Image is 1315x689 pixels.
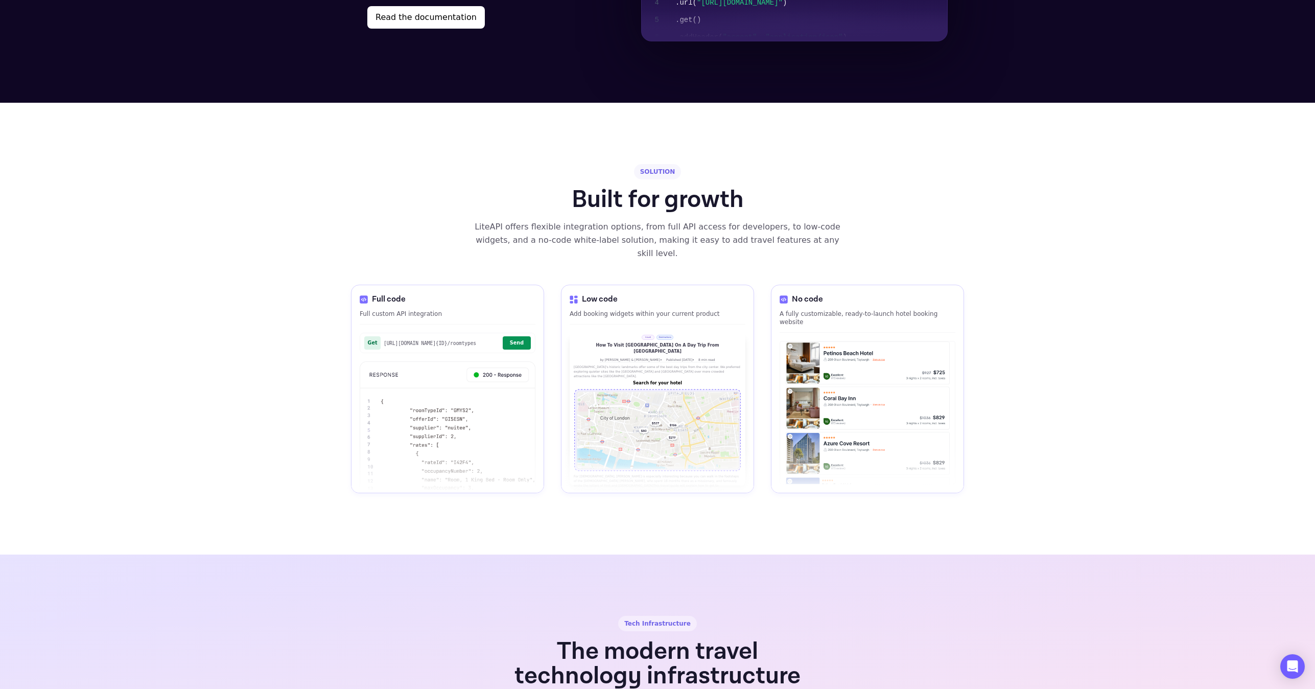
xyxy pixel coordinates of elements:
h1: Built for growth [572,188,744,212]
span: travel [642,335,654,340]
a: Read the documentation [367,6,600,29]
h6: How To Visit [GEOGRAPHIC_DATA] On A Day Trip From [GEOGRAPHIC_DATA] [574,342,741,355]
button: Send [503,336,531,350]
p: A fully customizable, ready-to-launch hotel booking website [780,310,955,326]
span: .get() [675,16,701,24]
img: API Integration [360,361,535,531]
li: by [PERSON_NAME] & [PERSON_NAME] [600,357,660,362]
img: Code Icon [780,295,788,304]
div: Tech Infrastructure [618,616,697,631]
span: [URL][DOMAIN_NAME] {ID} /roomtypes [384,340,500,346]
li: 8 min read [698,357,715,362]
div: SOLUTION [634,164,682,179]
p: For [DEMOGRAPHIC_DATA], [PERSON_NAME] is especially interesting because you can walk in the foots... [574,474,741,492]
p: [GEOGRAPHIC_DATA]'s historic landmarks offer some of the best day trips from the city center. We ... [574,364,741,378]
h6: Search for your hotel [574,380,741,386]
h1: The modern travel technology infrastructure [502,639,814,688]
p: Full custom API integration [360,310,535,318]
p: Add booking widgets within your current product [570,310,745,318]
button: Read the documentation [367,6,485,29]
img: Map Placeholder [574,388,741,472]
span: .addHeader( [675,33,722,41]
img: Code Icon [570,295,578,304]
span: No code [792,293,823,306]
div: Open Intercom Messenger [1280,654,1305,679]
img: Hotel Card [780,341,955,484]
span: Low code [582,293,618,306]
span: "accept", "application/json" [722,33,842,41]
div: LiteAPI offers flexible integration options, from full API access for developers, to low-code wid... [474,220,841,260]
span: Get [364,336,381,350]
img: Code Icon [360,295,368,304]
li: Published [DATE] [666,357,692,362]
span: Destinations [656,335,673,340]
span: Full code [372,293,406,306]
span: ) [843,33,847,41]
